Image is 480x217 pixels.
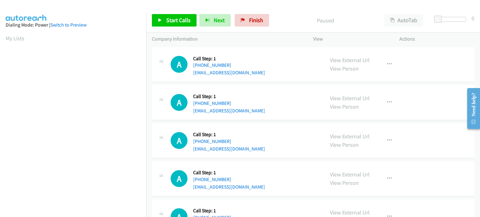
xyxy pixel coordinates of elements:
a: Start Calls [152,14,197,27]
div: Delay between calls (in seconds) [437,17,466,22]
h5: Call Step: 1 [193,56,265,62]
button: AutoTab [384,14,423,27]
div: The call is yet to be attempted [171,94,187,111]
h5: Call Step: 1 [193,131,265,138]
a: View External Url [330,95,370,102]
a: [PHONE_NUMBER] [193,62,231,68]
span: Next [214,17,225,24]
div: The call is yet to be attempted [171,56,187,73]
a: My Lists [6,35,24,42]
a: View External Url [330,57,370,64]
a: Switch to Preview [50,22,87,28]
a: [PHONE_NUMBER] [193,176,231,182]
p: Actions [399,35,474,43]
h1: A [171,170,187,187]
p: View [313,35,388,43]
a: View Person [330,103,359,110]
div: Dialing Mode: Power | [6,21,141,29]
h5: Call Step: 1 [193,170,265,176]
a: [EMAIL_ADDRESS][DOMAIN_NAME] [193,108,265,114]
h5: Call Step: 1 [193,208,265,214]
h1: A [171,94,187,111]
a: [EMAIL_ADDRESS][DOMAIN_NAME] [193,146,265,152]
a: View Person [330,141,359,148]
h1: A [171,132,187,149]
div: The call is yet to be attempted [171,132,187,149]
h1: A [171,56,187,73]
a: [EMAIL_ADDRESS][DOMAIN_NAME] [193,70,265,76]
a: [EMAIL_ADDRESS][DOMAIN_NAME] [193,184,265,190]
a: View External Url [330,133,370,140]
div: The call is yet to be attempted [171,170,187,187]
button: Next [199,14,231,27]
iframe: Resource Center [462,84,480,133]
p: Paused [277,16,373,25]
a: View Person [330,65,359,72]
h5: Call Step: 1 [193,93,265,100]
div: 0 [472,14,474,22]
a: [PHONE_NUMBER] [193,138,231,144]
a: View Person [330,179,359,186]
a: [PHONE_NUMBER] [193,100,231,106]
span: Finish [249,17,263,24]
a: View External Url [330,171,370,178]
span: Start Calls [166,17,191,24]
a: View External Url [330,209,370,216]
a: Finish [235,14,269,27]
p: Company Information [152,35,302,43]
